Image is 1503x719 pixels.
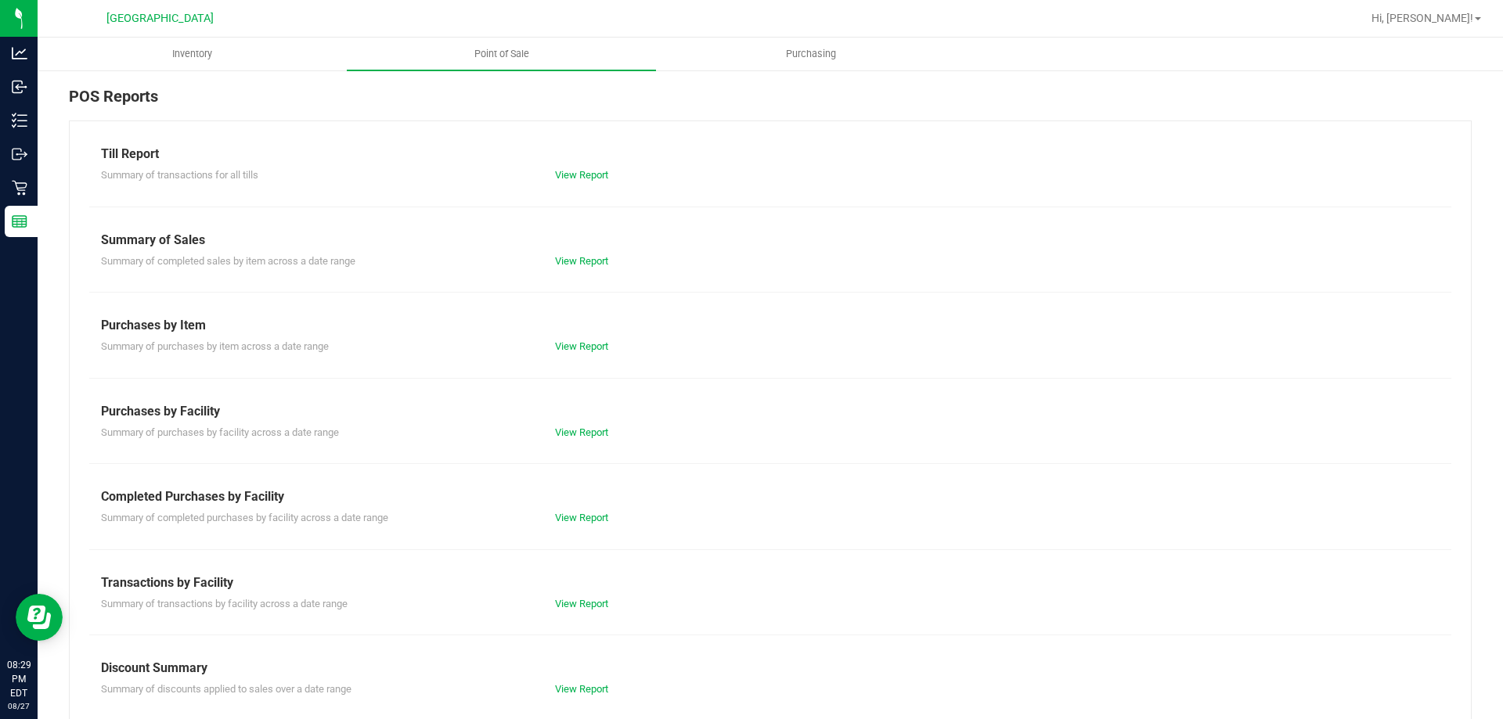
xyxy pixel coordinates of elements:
div: POS Reports [69,84,1472,120]
a: View Report [555,255,608,267]
span: [GEOGRAPHIC_DATA] [106,12,214,25]
div: Summary of Sales [101,231,1440,250]
a: View Report [555,598,608,609]
a: View Report [555,683,608,695]
iframe: Resource center [16,594,63,641]
inline-svg: Reports [12,214,27,229]
a: Point of Sale [347,38,656,70]
inline-svg: Inventory [12,113,27,128]
span: Summary of completed purchases by facility across a date range [101,512,388,523]
span: Summary of transactions for all tills [101,169,258,181]
div: Completed Purchases by Facility [101,487,1440,506]
span: Summary of completed sales by item across a date range [101,255,355,267]
a: Purchasing [656,38,965,70]
div: Discount Summary [101,659,1440,678]
div: Till Report [101,145,1440,164]
inline-svg: Analytics [12,45,27,61]
span: Inventory [151,47,233,61]
span: Purchasing [765,47,857,61]
span: Summary of transactions by facility across a date range [101,598,348,609]
div: Transactions by Facility [101,573,1440,592]
span: Point of Sale [453,47,550,61]
inline-svg: Retail [12,180,27,196]
div: Purchases by Item [101,316,1440,335]
p: 08:29 PM EDT [7,658,31,700]
div: Purchases by Facility [101,402,1440,421]
a: View Report [555,340,608,352]
a: View Report [555,426,608,438]
a: View Report [555,512,608,523]
span: Hi, [PERSON_NAME]! [1371,12,1473,24]
a: Inventory [38,38,347,70]
inline-svg: Outbound [12,146,27,162]
span: Summary of purchases by facility across a date range [101,426,339,438]
inline-svg: Inbound [12,79,27,95]
p: 08/27 [7,700,31,712]
a: View Report [555,169,608,181]
span: Summary of discounts applied to sales over a date range [101,683,351,695]
span: Summary of purchases by item across a date range [101,340,329,352]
